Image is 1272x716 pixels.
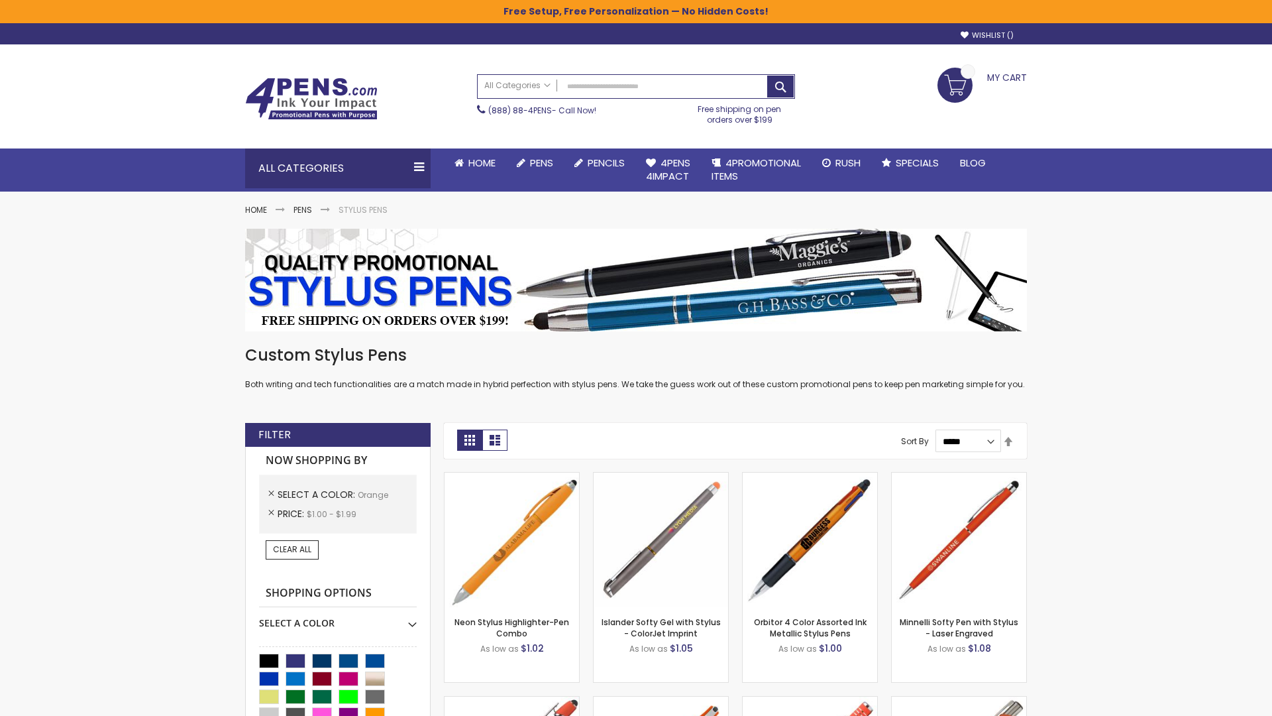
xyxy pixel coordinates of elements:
[960,156,986,170] span: Blog
[635,149,701,192] a: 4Pens4impact
[743,696,877,707] a: Marin Softy Pen with Stylus - Laser Engraved-Orange
[245,78,378,120] img: 4Pens Custom Pens and Promotional Products
[588,156,625,170] span: Pencils
[892,696,1026,707] a: Tres-Chic Softy Brights with Stylus Pen - Laser-Orange
[258,428,291,442] strong: Filter
[564,149,635,178] a: Pencils
[712,156,801,183] span: 4PROMOTIONAL ITEMS
[445,472,579,483] a: Neon Stylus Highlighter-Pen Combo-Orange
[949,149,996,178] a: Blog
[743,473,877,607] img: Orbitor 4 Color Assorted Ink Metallic Stylus Pens-Orange
[521,642,544,655] span: $1.02
[506,149,564,178] a: Pens
[927,643,966,654] span: As low as
[245,345,1027,390] div: Both writing and tech functionalities are a match made in hybrid perfection with stylus pens. We ...
[896,156,939,170] span: Specials
[819,642,842,655] span: $1.00
[454,617,569,638] a: Neon Stylus Highlighter-Pen Combo
[468,156,496,170] span: Home
[892,473,1026,607] img: Minnelli Softy Pen with Stylus - Laser Engraved-Orange
[900,617,1018,638] a: Minnelli Softy Pen with Stylus - Laser Engraved
[478,75,557,97] a: All Categories
[488,105,552,116] a: (888) 88-4PENS
[743,472,877,483] a: Orbitor 4 Color Assorted Ink Metallic Stylus Pens-Orange
[961,30,1014,40] a: Wishlist
[901,436,929,447] label: Sort By
[245,149,431,188] div: All Categories
[629,643,668,654] span: As low as
[245,229,1027,331] img: Stylus Pens
[812,149,871,178] a: Rush
[358,489,388,501] span: Orange
[480,643,519,654] span: As low as
[530,156,553,170] span: Pens
[602,617,721,638] a: Islander Softy Gel with Stylus - ColorJet Imprint
[646,156,690,183] span: 4Pens 4impact
[892,472,1026,483] a: Minnelli Softy Pen with Stylus - Laser Engraved-Orange
[245,204,267,215] a: Home
[259,579,417,608] strong: Shopping Options
[701,149,812,192] a: 4PROMOTIONALITEMS
[273,544,311,555] span: Clear All
[293,204,312,215] a: Pens
[278,488,358,501] span: Select A Color
[278,507,307,520] span: Price
[594,696,728,707] a: Avendale Velvet Touch Stylus Gel Pen-Orange
[594,473,728,607] img: Islander Softy Gel with Stylus - ColorJet Imprint-Orange
[594,472,728,483] a: Islander Softy Gel with Stylus - ColorJet Imprint-Orange
[245,345,1027,366] h1: Custom Stylus Pens
[339,204,388,215] strong: Stylus Pens
[445,696,579,707] a: 4P-MS8B-Orange
[307,508,356,520] span: $1.00 - $1.99
[259,607,417,630] div: Select A Color
[488,105,596,116] span: - Call Now!
[684,99,796,125] div: Free shipping on pen orders over $199
[445,473,579,607] img: Neon Stylus Highlighter-Pen Combo-Orange
[835,156,861,170] span: Rush
[457,430,482,451] strong: Grid
[484,80,551,91] span: All Categories
[259,447,417,475] strong: Now Shopping by
[968,642,991,655] span: $1.08
[444,149,506,178] a: Home
[754,617,867,638] a: Orbitor 4 Color Assorted Ink Metallic Stylus Pens
[778,643,817,654] span: As low as
[266,540,319,559] a: Clear All
[871,149,949,178] a: Specials
[670,642,693,655] span: $1.05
